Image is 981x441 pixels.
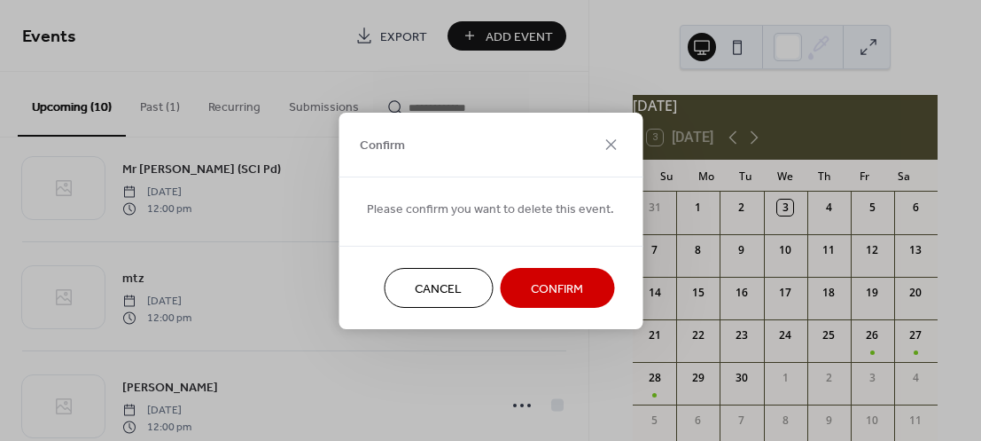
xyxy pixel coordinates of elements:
span: Confirm [531,280,583,298]
button: Cancel [384,268,493,308]
button: Confirm [500,268,614,308]
span: Confirm [360,137,405,155]
span: Please confirm you want to delete this event. [367,200,614,218]
span: Cancel [415,280,462,298]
